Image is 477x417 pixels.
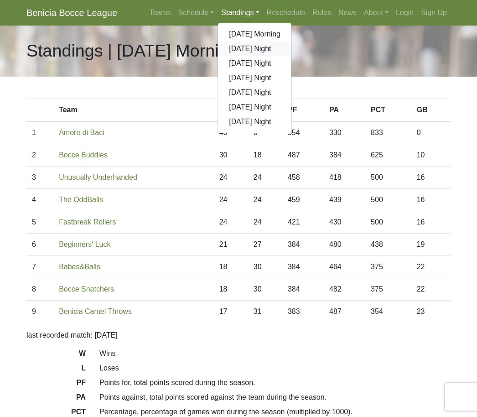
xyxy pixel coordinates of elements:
td: 9 [26,301,53,323]
td: 6 [26,234,53,256]
th: Team [53,99,214,122]
td: 30 [248,278,282,301]
td: 554 [282,121,324,144]
h1: Standings | [DATE] Morning [26,41,238,61]
a: [DATE] Night [218,56,291,71]
dt: PF [20,377,93,392]
td: 7 [26,256,53,278]
th: GB [411,99,451,122]
td: 4 [26,189,53,211]
td: 458 [282,167,324,189]
td: 30 [248,256,282,278]
dd: Loses [93,363,457,374]
td: 500 [365,189,411,211]
td: 5 [26,211,53,234]
td: 354 [365,301,411,323]
td: 625 [365,144,411,167]
a: Benicia Camel Throws [59,308,132,315]
td: 375 [365,278,411,301]
td: 1 [26,121,53,144]
td: 384 [282,256,324,278]
td: 3 [26,167,53,189]
a: [DATE] Morning [218,27,291,42]
td: 22 [411,278,451,301]
td: 384 [282,234,324,256]
td: 16 [411,167,451,189]
td: 18 [214,278,248,301]
a: Login [392,4,417,22]
a: Beginners' Luck [59,240,110,248]
td: 17 [214,301,248,323]
td: 18 [214,256,248,278]
td: 439 [324,189,365,211]
dt: PA [20,392,93,407]
td: 430 [324,211,365,234]
td: 487 [324,301,365,323]
a: Fastbreak Rollers [59,218,116,226]
a: Reschedule [263,4,309,22]
a: [DATE] Night [218,115,291,129]
td: 421 [282,211,324,234]
td: 418 [324,167,365,189]
a: Unusually Underhanded [59,173,137,181]
td: 438 [365,234,411,256]
a: About [360,4,392,22]
td: 22 [411,256,451,278]
td: 383 [282,301,324,323]
dd: Points against, total points scored against the team during the season. [93,392,457,403]
td: 18 [248,144,282,167]
td: 24 [214,167,248,189]
td: 16 [411,211,451,234]
td: 8 [26,278,53,301]
a: Standings [218,4,263,22]
td: 500 [365,167,411,189]
td: 500 [365,211,411,234]
a: Rules [309,4,335,22]
td: 459 [282,189,324,211]
td: 833 [365,121,411,144]
td: 23 [411,301,451,323]
td: 0 [411,121,451,144]
td: 24 [248,189,282,211]
a: Bocce Snatchers [59,285,114,293]
a: Babes&Balls [59,263,100,271]
a: Benicia Bocce League [26,4,117,22]
td: 24 [248,211,282,234]
td: 30 [214,144,248,167]
a: Bocce Buddies [59,151,108,159]
dd: Points for, total points scored during the season. [93,377,457,388]
a: [DATE] Night [218,100,291,115]
td: 16 [411,189,451,211]
a: News [335,4,360,22]
td: 40 [214,121,248,144]
a: [DATE] Night [218,85,291,100]
a: Sign Up [417,4,451,22]
td: 330 [324,121,365,144]
td: 24 [214,211,248,234]
td: 487 [282,144,324,167]
td: 27 [248,234,282,256]
th: PA [324,99,365,122]
dt: L [20,363,93,377]
td: 24 [248,167,282,189]
td: 384 [324,144,365,167]
p: last recorded match: [DATE] [26,330,451,341]
td: 480 [324,234,365,256]
td: 31 [248,301,282,323]
td: 10 [411,144,451,167]
dt: W [20,348,93,363]
td: 19 [411,234,451,256]
td: 375 [365,256,411,278]
td: 464 [324,256,365,278]
td: 384 [282,278,324,301]
a: Amore di Baci [59,129,104,136]
th: W [214,99,248,122]
div: Standings [218,23,292,133]
dd: Wins [93,348,457,359]
a: Schedule [175,4,218,22]
td: 21 [214,234,248,256]
td: 24 [214,189,248,211]
td: 2 [26,144,53,167]
a: [DATE] Night [218,42,291,56]
th: PCT [365,99,411,122]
